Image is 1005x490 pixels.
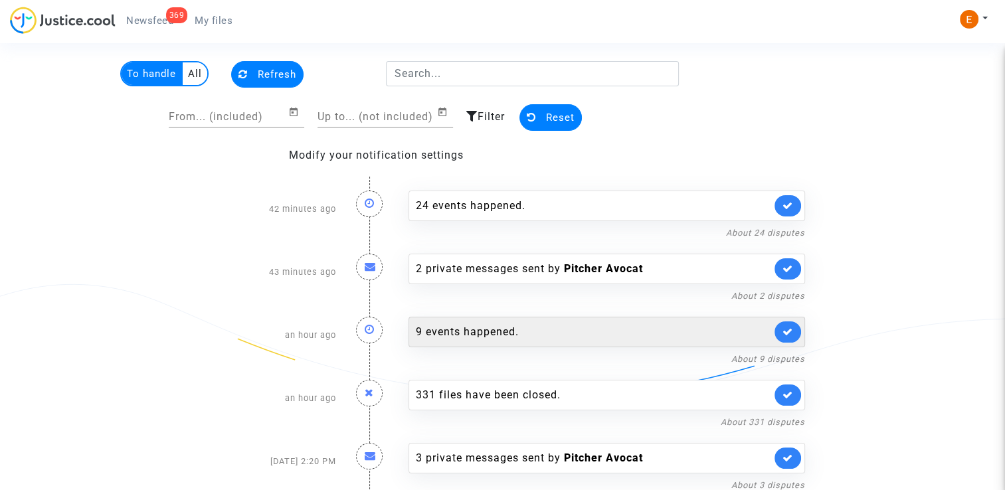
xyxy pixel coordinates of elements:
b: Pitcher Avocat [564,262,643,275]
a: About 2 disputes [731,291,805,301]
button: Open calendar [437,104,453,120]
a: About 24 disputes [726,228,805,238]
button: Refresh [231,61,304,88]
div: 2 private messages sent by [416,261,771,277]
multi-toggle-item: All [183,62,207,85]
a: About 9 disputes [731,354,805,364]
div: an hour ago [190,367,346,430]
a: About 331 disputes [721,417,805,427]
span: Filter [478,110,505,123]
img: ACg8ocIeiFvHKe4dA5oeRFd_CiCnuxWUEc1A2wYhRJE3TTWt=s96-c [960,10,978,29]
div: 43 minutes ago [190,240,346,303]
div: 331 files have been closed. [416,387,771,403]
input: Search... [386,61,679,86]
div: 3 private messages sent by [416,450,771,466]
span: Newsfeed [126,15,173,27]
a: About 3 disputes [731,480,805,490]
multi-toggle-item: To handle [122,62,183,85]
span: Refresh [258,68,296,80]
div: 42 minutes ago [190,177,346,240]
div: 9 events happened. [416,324,771,340]
a: 369Newsfeed [116,11,184,31]
span: Reset [546,112,575,123]
button: Reset [519,104,582,131]
a: My files [184,11,243,31]
a: Modify your notification settings [289,149,464,161]
span: My files [195,15,232,27]
b: Pitcher Avocat [564,451,643,464]
div: an hour ago [190,303,346,367]
div: 369 [166,7,188,23]
button: Open calendar [288,104,304,120]
div: 24 events happened. [416,198,771,214]
img: jc-logo.svg [10,7,116,34]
